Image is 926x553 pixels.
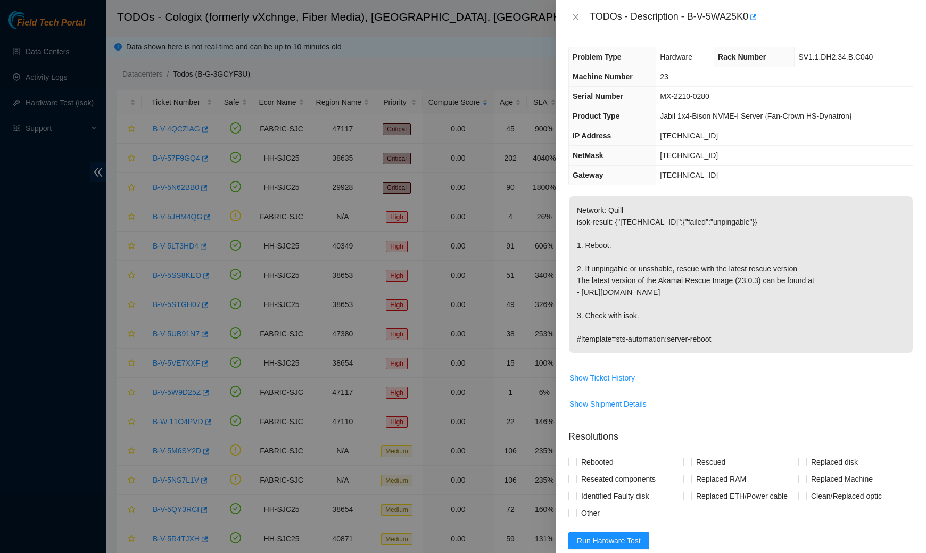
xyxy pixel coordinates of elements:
div: TODOs - Description - B-V-5WA25K0 [590,9,913,26]
p: Network: Quill isok-result: {"[TECHNICAL_ID]":{"failed":"unpingable"}} 1. Reboot. 2. If unpingabl... [569,196,913,353]
span: Identified Faulty disk [577,488,654,505]
span: NetMask [573,151,603,160]
span: Show Ticket History [569,372,635,384]
button: Show Ticket History [569,369,635,386]
span: Rebooted [577,453,618,471]
span: Machine Number [573,72,633,81]
span: 23 [660,72,668,81]
span: [TECHNICAL_ID] [660,171,718,179]
span: Hardware [660,53,692,61]
button: Run Hardware Test [568,532,649,549]
span: Gateway [573,171,603,179]
button: Show Shipment Details [569,395,647,412]
span: Show Shipment Details [569,398,647,410]
span: Jabil 1x4-Bison NVME-I Server {Fan-Crown HS-Dynatron} [660,112,851,120]
span: [TECHNICAL_ID] [660,151,718,160]
button: Close [568,12,583,22]
span: Replaced RAM [692,471,750,488]
span: close [572,13,580,21]
span: Replaced ETH/Power cable [692,488,792,505]
span: Rescued [692,453,730,471]
span: Reseated components [577,471,660,488]
span: Replaced disk [807,453,862,471]
p: Resolutions [568,421,913,444]
span: Problem Type [573,53,622,61]
span: Clean/Replaced optic [807,488,886,505]
span: Replaced Machine [807,471,877,488]
span: MX-2210-0280 [660,92,709,101]
span: Other [577,505,604,522]
span: [TECHNICAL_ID] [660,131,718,140]
span: Product Type [573,112,619,120]
span: IP Address [573,131,611,140]
span: Run Hardware Test [577,535,641,547]
span: Serial Number [573,92,623,101]
span: Rack Number [718,53,766,61]
span: SV1.1.DH2.34.B.C040 [798,53,873,61]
